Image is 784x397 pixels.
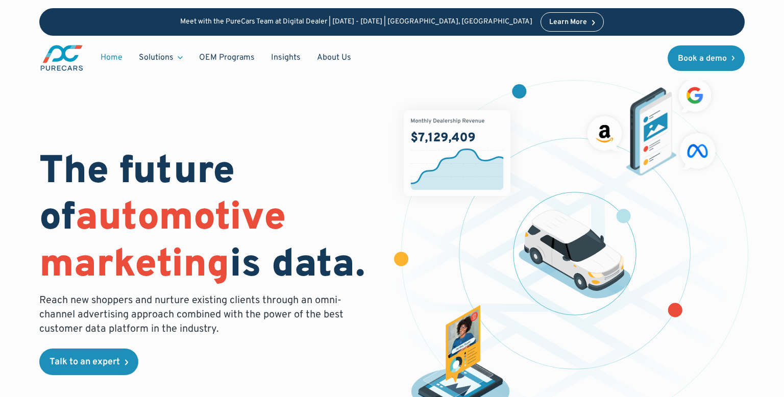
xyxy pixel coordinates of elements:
[39,293,350,336] p: Reach new shoppers and nurture existing clients through an omni-channel advertising approach comb...
[39,44,84,72] img: purecars logo
[549,19,587,26] div: Learn More
[50,358,120,367] div: Talk to an expert
[668,45,745,71] a: Book a demo
[39,349,138,375] a: Talk to an expert
[139,52,174,63] div: Solutions
[39,194,286,290] span: automotive marketing
[519,210,631,299] img: illustration of a vehicle
[263,48,309,67] a: Insights
[39,44,84,72] a: main
[309,48,359,67] a: About Us
[180,18,532,27] p: Meet with the PureCars Team at Digital Dealer | [DATE] - [DATE] | [GEOGRAPHIC_DATA], [GEOGRAPHIC_...
[541,12,604,32] a: Learn More
[582,74,721,176] img: ads on social media and advertising partners
[404,110,510,195] img: chart showing monthly dealership revenue of $7m
[39,150,380,289] h1: The future of is data.
[678,55,727,63] div: Book a demo
[191,48,263,67] a: OEM Programs
[131,48,191,67] div: Solutions
[92,48,131,67] a: Home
